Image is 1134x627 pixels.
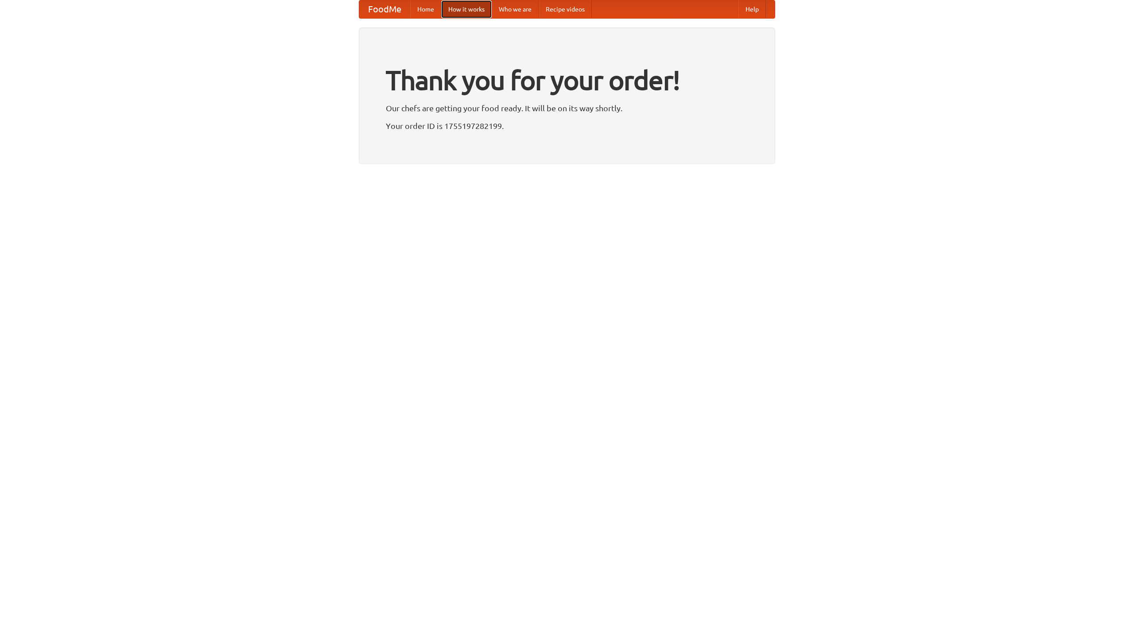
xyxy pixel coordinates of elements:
[386,101,748,115] p: Our chefs are getting your food ready. It will be on its way shortly.
[441,0,492,18] a: How it works
[359,0,410,18] a: FoodMe
[738,0,766,18] a: Help
[539,0,592,18] a: Recipe videos
[386,119,748,132] p: Your order ID is 1755197282199.
[492,0,539,18] a: Who we are
[386,59,748,101] h1: Thank you for your order!
[410,0,441,18] a: Home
